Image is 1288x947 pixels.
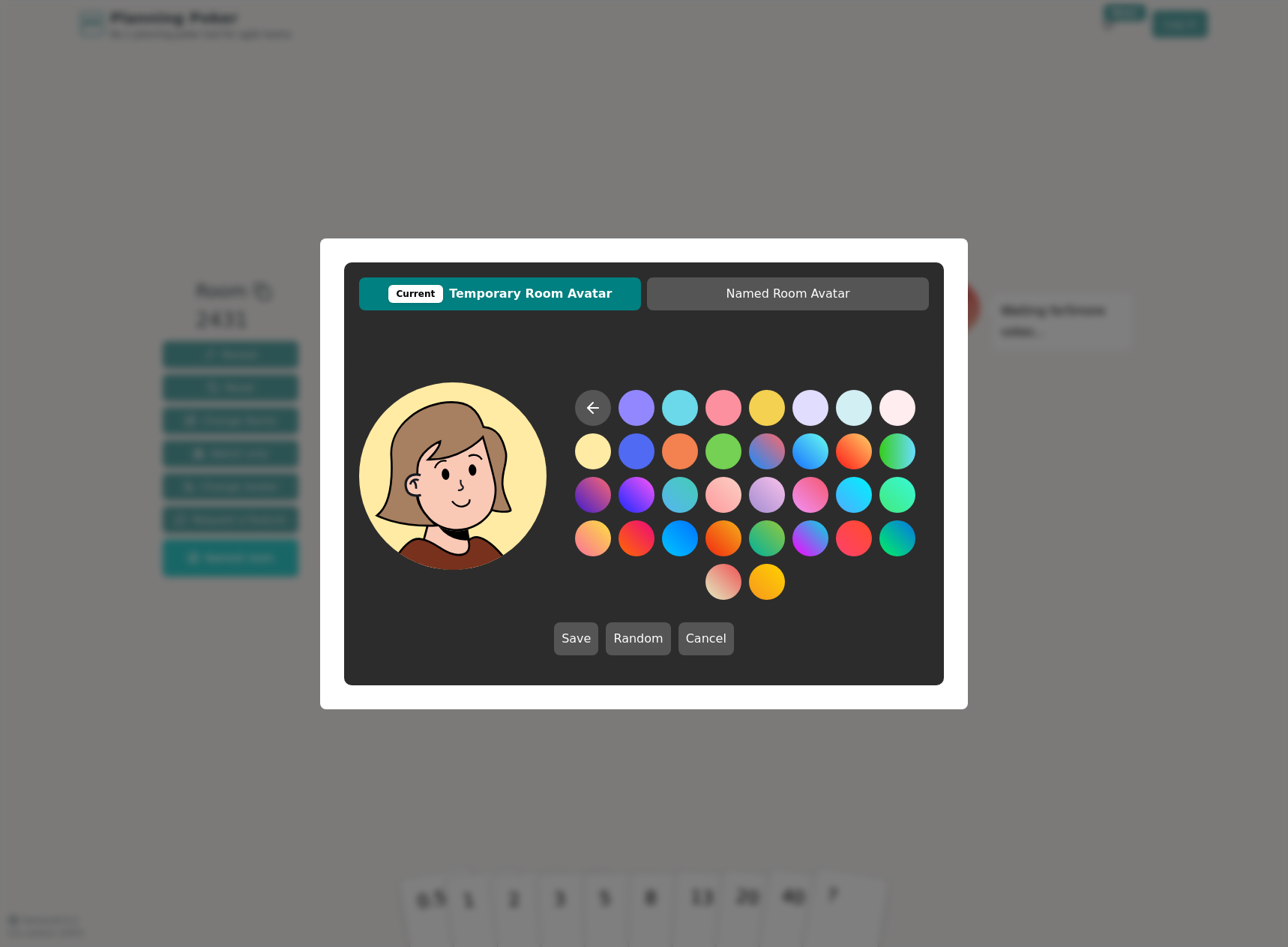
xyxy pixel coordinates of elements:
[654,285,921,303] span: Named Room Avatar
[647,277,929,310] button: Named Room Avatar
[388,285,444,303] div: Current
[367,285,634,303] span: Temporary Room Avatar
[554,622,598,655] button: Save
[359,277,641,310] button: CurrentTemporary Room Avatar
[606,622,670,655] button: Random
[678,622,734,655] button: Cancel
